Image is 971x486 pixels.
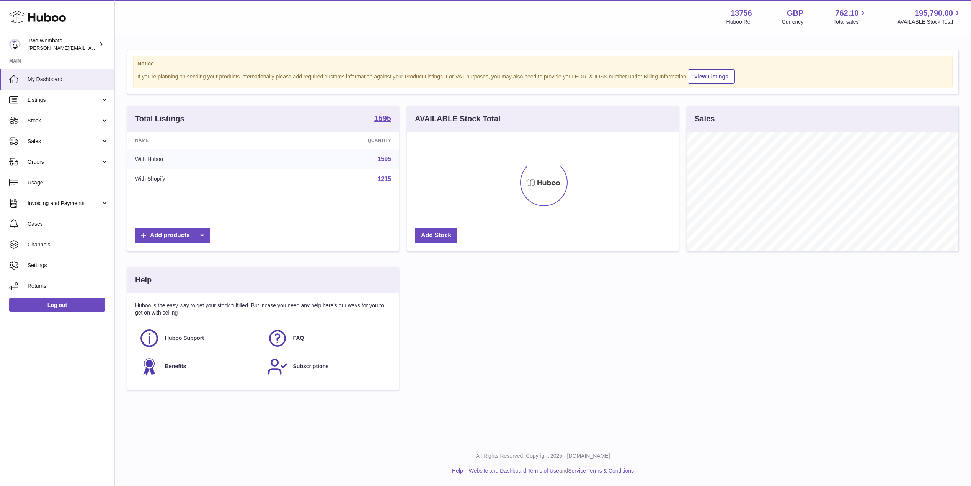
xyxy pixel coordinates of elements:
a: Log out [9,298,105,312]
td: With Huboo [127,149,274,169]
span: Listings [28,96,101,104]
span: My Dashboard [28,76,109,83]
span: Sales [28,138,101,145]
span: Usage [28,179,109,186]
a: Service Terms & Conditions [568,468,634,474]
th: Name [127,132,274,149]
a: FAQ [267,328,388,349]
a: Huboo Support [139,328,259,349]
span: FAQ [293,334,304,342]
a: Add products [135,228,210,243]
span: Returns [28,282,109,290]
span: Orders [28,158,101,166]
span: Subscriptions [293,363,329,370]
span: Settings [28,262,109,269]
a: 1595 [374,114,392,124]
span: 195,790.00 [915,8,953,18]
a: 762.10 Total sales [833,8,867,26]
div: If you're planning on sending your products internationally please add required customs informati... [137,68,948,84]
div: Currency [782,18,804,26]
strong: 13756 [731,8,752,18]
div: Huboo Ref [726,18,752,26]
p: Huboo is the easy way to get your stock fulfilled. But incase you need any help here's our ways f... [135,302,391,316]
span: AVAILABLE Stock Total [897,18,962,26]
img: philip.carroll@twowombats.com [9,39,21,50]
strong: 1595 [374,114,392,122]
strong: Notice [137,60,948,67]
h3: Sales [695,114,715,124]
span: Huboo Support [165,334,204,342]
p: All Rights Reserved. Copyright 2025 - [DOMAIN_NAME] [121,452,965,460]
span: Stock [28,117,101,124]
a: Help [452,468,463,474]
span: Cases [28,220,109,228]
a: 195,790.00 AVAILABLE Stock Total [897,8,962,26]
a: Add Stock [415,228,457,243]
span: 762.10 [835,8,858,18]
span: Channels [28,241,109,248]
li: and [466,467,634,475]
h3: Help [135,275,152,285]
a: Benefits [139,356,259,377]
span: Total sales [833,18,867,26]
span: [PERSON_NAME][EMAIL_ADDRESS][PERSON_NAME][DOMAIN_NAME] [28,45,194,51]
a: Subscriptions [267,356,388,377]
div: Two Wombats [28,37,97,52]
a: 1215 [377,176,391,182]
a: Website and Dashboard Terms of Use [469,468,559,474]
strong: GBP [787,8,803,18]
th: Quantity [274,132,399,149]
h3: AVAILABLE Stock Total [415,114,500,124]
h3: Total Listings [135,114,184,124]
td: With Shopify [127,169,274,189]
span: Benefits [165,363,186,370]
span: Invoicing and Payments [28,200,101,207]
a: 1595 [377,156,391,162]
a: View Listings [688,69,735,84]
